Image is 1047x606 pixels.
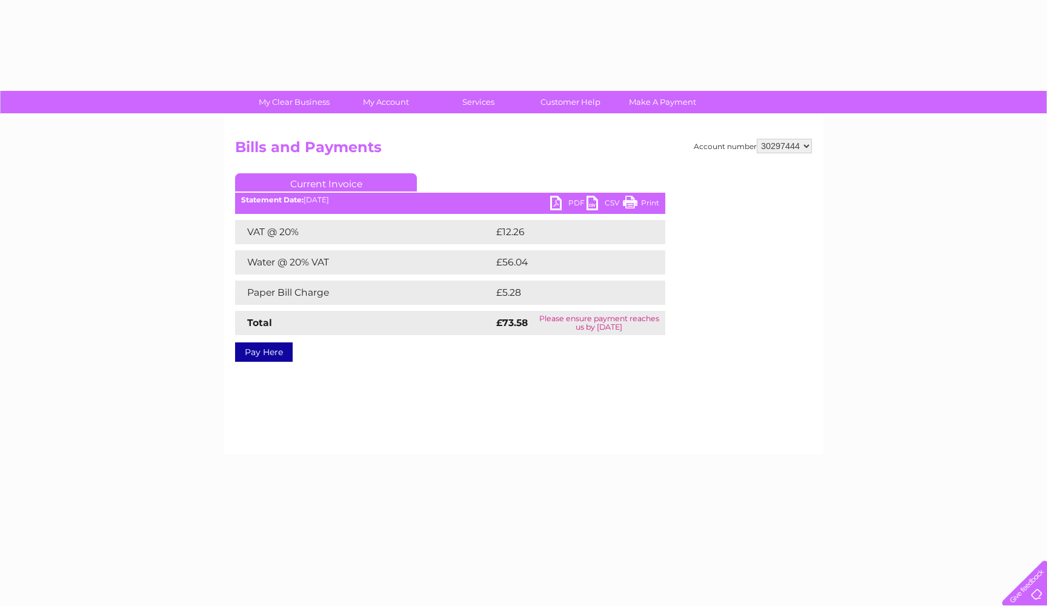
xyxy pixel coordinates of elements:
a: Print [623,196,659,213]
td: Water @ 20% VAT [235,250,493,275]
b: Statement Date: [241,195,304,204]
a: Customer Help [520,91,620,113]
a: My Account [336,91,436,113]
td: £12.26 [493,220,640,244]
a: My Clear Business [244,91,344,113]
a: Services [428,91,528,113]
a: Make A Payment [613,91,713,113]
td: Paper Bill Charge [235,281,493,305]
td: Please ensure payment reaches us by [DATE] [533,311,665,335]
h2: Bills and Payments [235,139,812,162]
strong: £73.58 [496,317,528,328]
a: PDF [550,196,587,213]
a: CSV [587,196,623,213]
a: Pay Here [235,342,293,362]
td: VAT @ 20% [235,220,493,244]
td: £56.04 [493,250,642,275]
strong: Total [247,317,272,328]
td: £5.28 [493,281,637,305]
div: Account number [694,139,812,153]
div: [DATE] [235,196,665,204]
a: Current Invoice [235,173,417,191]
